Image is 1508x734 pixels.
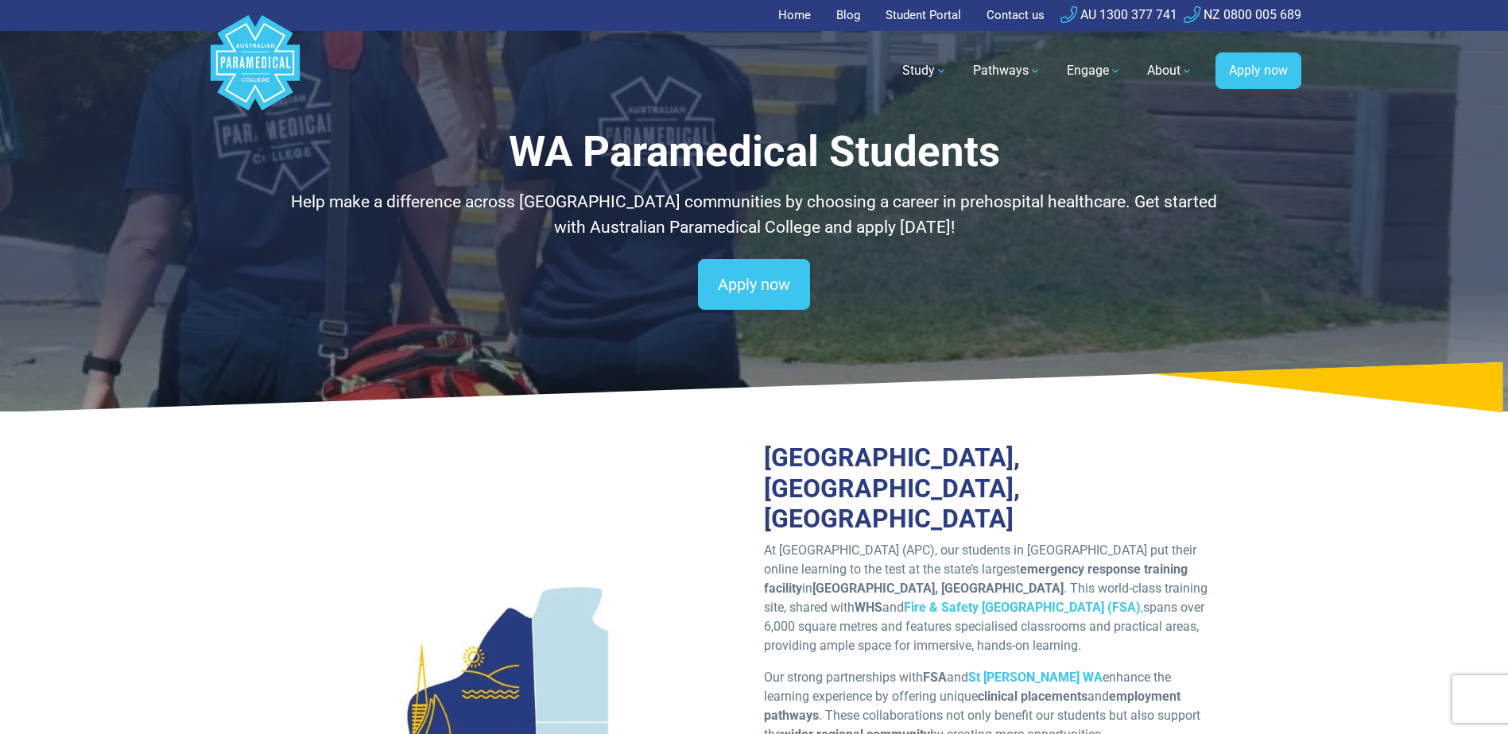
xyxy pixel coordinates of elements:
[1184,7,1301,22] a: NZ 0800 005 689
[893,48,957,93] a: Study
[963,48,1051,93] a: Pathways
[764,541,1219,655] p: At [GEOGRAPHIC_DATA] (APC), our students in [GEOGRAPHIC_DATA] put their online learning to the te...
[764,562,1188,596] strong: emergency response training facility
[764,442,1219,534] h2: [GEOGRAPHIC_DATA], [GEOGRAPHIC_DATA], [GEOGRAPHIC_DATA]
[968,670,1103,685] a: St [PERSON_NAME] WA
[855,600,882,615] strong: WHS
[923,670,947,685] strong: FSA
[1060,7,1177,22] a: AU 1300 377 741
[1215,52,1301,89] a: Apply now
[812,581,1064,596] strong: [GEOGRAPHIC_DATA], [GEOGRAPHIC_DATA]
[978,689,1087,704] strong: clinical placements
[289,190,1219,240] p: Help make a difference across [GEOGRAPHIC_DATA] communities by choosing a career in prehospital h...
[1138,48,1203,93] a: About
[764,689,1180,723] strong: employment pathways
[207,31,303,111] a: Australian Paramedical College
[904,600,1143,615] a: Fire & Safety [GEOGRAPHIC_DATA] (FSA),
[289,127,1219,177] h1: WA Paramedical Students
[698,259,810,310] a: Apply now
[1057,48,1131,93] a: Engage
[904,600,1141,615] strong: Fire & Safety [GEOGRAPHIC_DATA] (FSA)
